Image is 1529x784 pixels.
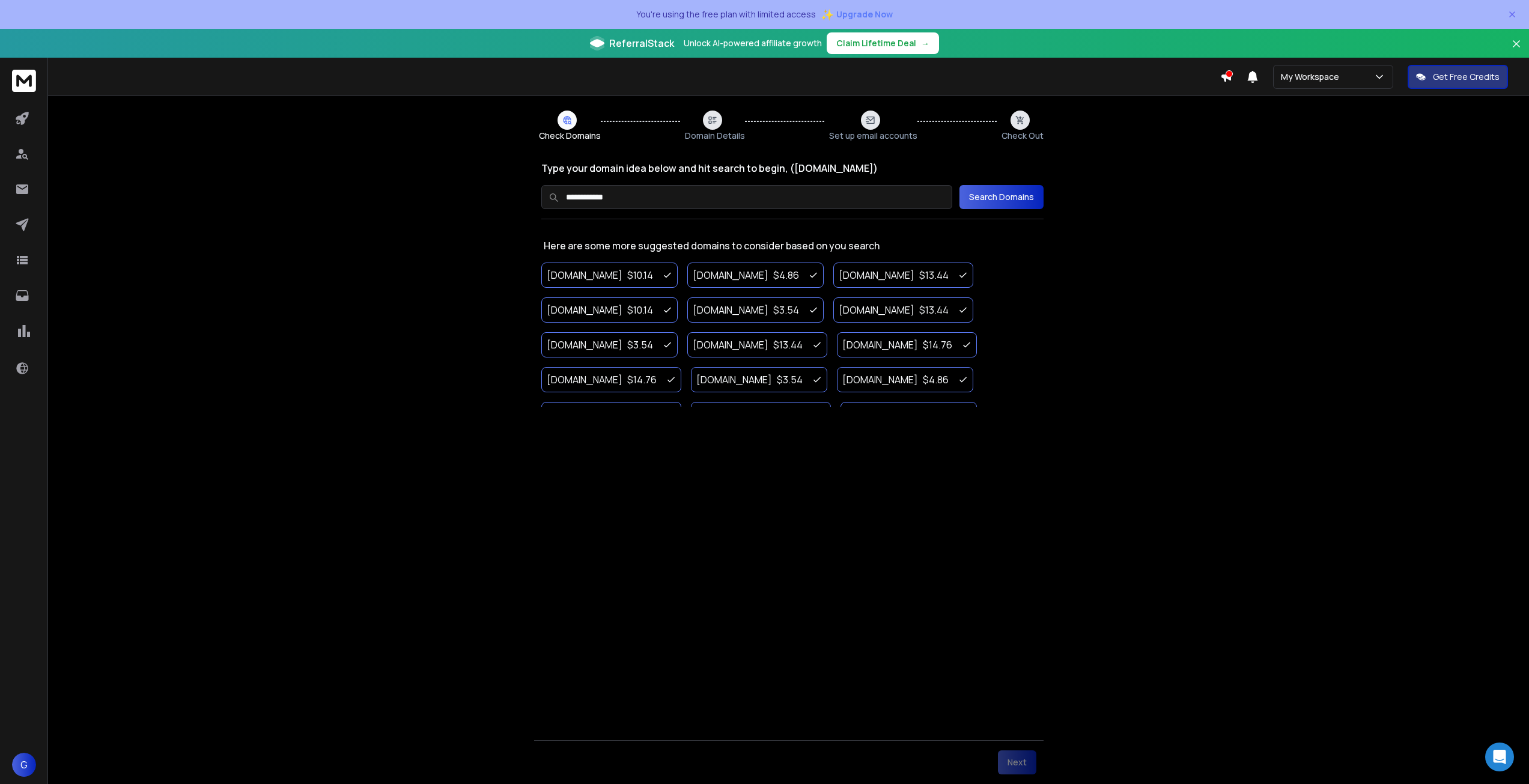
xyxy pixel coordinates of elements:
span: ReferralStack [609,36,674,50]
button: Close banner [1509,36,1524,65]
h4: $ 13.44 [919,268,949,282]
p: Here are some more suggested domains to consider based on you search [541,239,1044,253]
h4: $ 13.44 [773,338,803,352]
h3: [DOMAIN_NAME] [547,338,622,352]
span: ✨ [821,6,834,23]
span: → [921,37,929,49]
h3: [DOMAIN_NAME] [547,303,622,317]
h4: $ 4.86 [773,268,799,282]
p: My Workspace [1281,71,1344,83]
button: Get Free Credits [1408,65,1508,89]
h3: [DOMAIN_NAME] [693,268,768,282]
div: Open Intercom Messenger [1485,743,1514,771]
h3: [DOMAIN_NAME] [842,338,918,352]
h2: Type your domain idea below and hit search to begin, ([DOMAIN_NAME]) [541,161,1044,175]
h4: $ 3.54 [777,372,803,387]
span: Upgrade Now [836,8,893,20]
button: G [12,753,36,777]
h3: [DOMAIN_NAME] [839,268,914,282]
h3: [DOMAIN_NAME] [842,372,918,387]
h3: [DOMAIN_NAME] [693,338,768,352]
p: You're using the free plan with limited access [636,8,816,20]
h3: [DOMAIN_NAME] [547,372,622,387]
h3: [DOMAIN_NAME] [547,268,622,282]
h3: [DOMAIN_NAME] [696,372,772,387]
span: Check Out [1002,130,1044,142]
h4: $ 14.76 [923,338,952,352]
h4: $ 3.54 [627,338,653,352]
span: Set up email accounts [829,130,917,142]
h4: $ 3.54 [773,303,799,317]
h4: $ 10.14 [627,303,653,317]
span: Domain Details [685,130,745,142]
h4: $ 14.76 [627,372,657,387]
h3: [DOMAIN_NAME] [693,303,768,317]
h4: $ 4.86 [923,372,949,387]
p: Unlock AI-powered affiliate growth [684,37,822,49]
h4: $ 10.14 [627,268,653,282]
button: Search Domains [959,185,1044,209]
h4: $ 13.44 [919,303,949,317]
p: Get Free Credits [1433,71,1500,83]
span: Check Domains [539,130,601,142]
button: Claim Lifetime Deal→ [827,32,939,54]
h3: [DOMAIN_NAME] [839,303,914,317]
button: ✨Upgrade Now [821,2,893,26]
